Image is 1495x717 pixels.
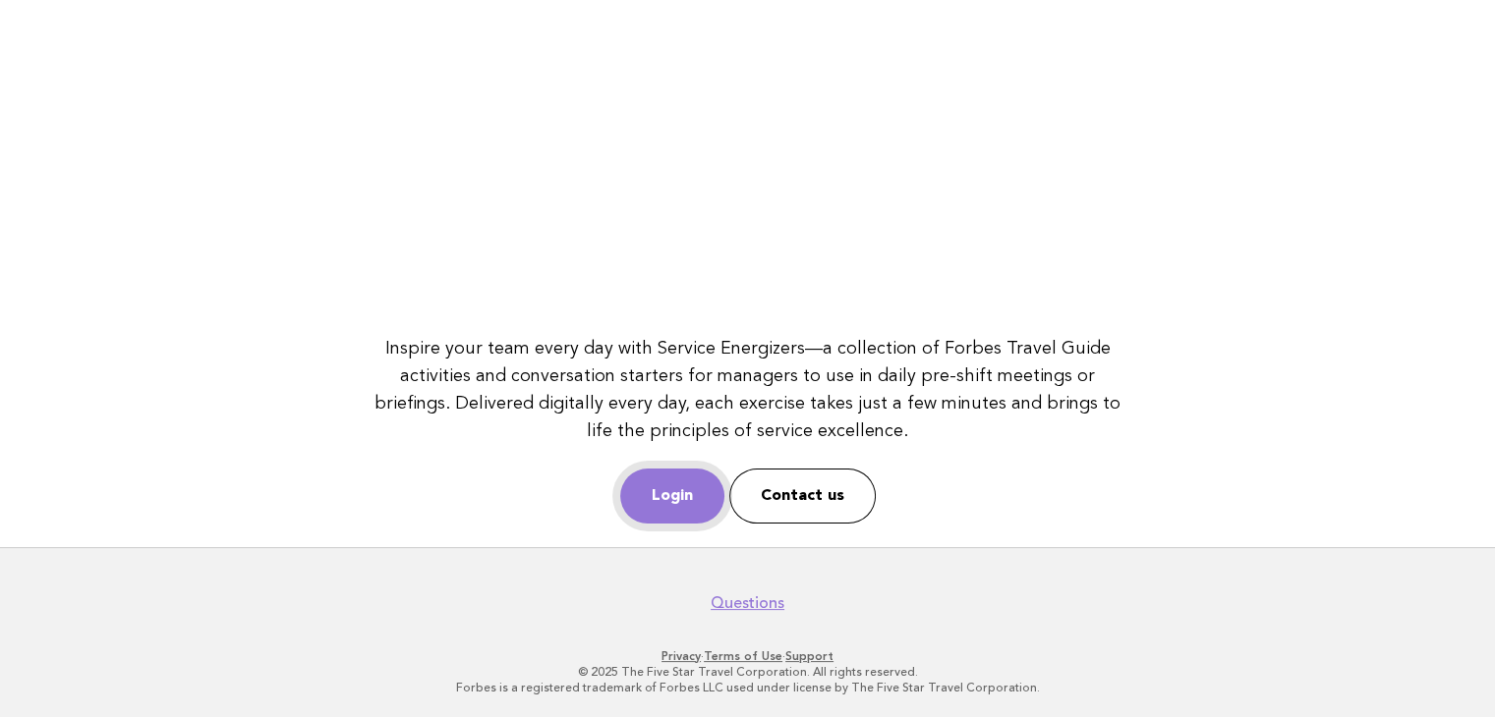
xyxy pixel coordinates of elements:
a: Terms of Use [704,649,782,663]
p: Inspire your team every day with Service Energizers—a collection of Forbes Travel Guide activitie... [374,335,1122,445]
p: Forbes is a registered trademark of Forbes LLC used under license by The Five Star Travel Corpora... [146,680,1350,695]
a: Login [620,469,724,524]
p: © 2025 The Five Star Travel Corporation. All rights reserved. [146,664,1350,680]
a: Contact us [729,469,876,524]
a: Support [785,649,834,663]
a: Questions [711,593,784,613]
p: · · [146,648,1350,664]
a: Privacy [661,649,701,663]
